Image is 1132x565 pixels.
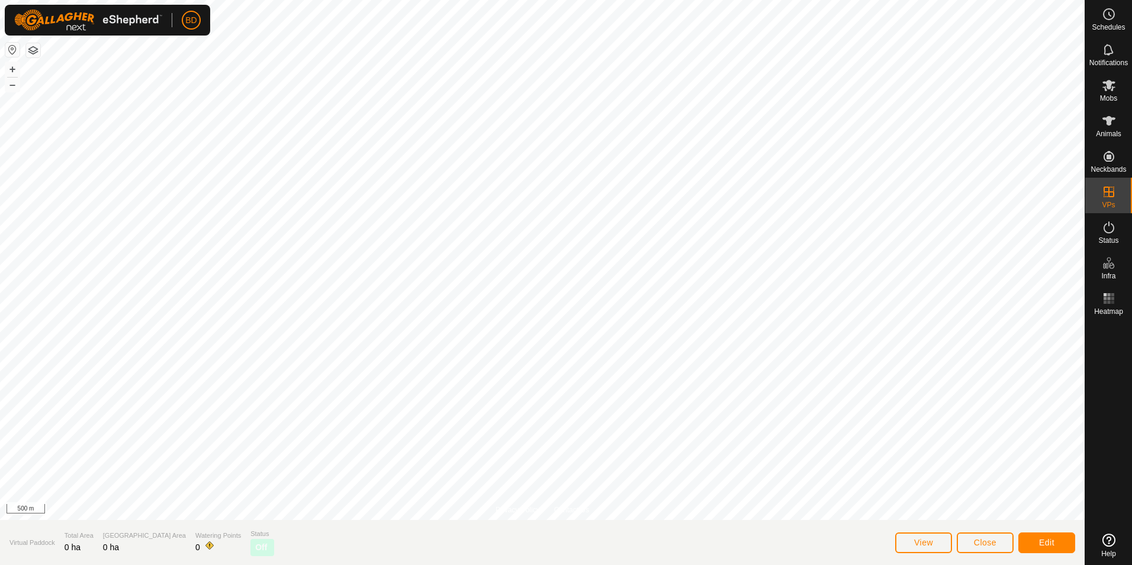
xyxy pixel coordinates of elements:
span: Off [255,541,267,554]
span: Watering Points [195,531,241,541]
span: BD [185,14,197,27]
span: Notifications [1089,59,1128,66]
span: Neckbands [1091,166,1126,173]
span: Close [974,538,996,547]
span: VPs [1102,201,1115,208]
button: Reset Map [5,43,20,57]
img: Gallagher Logo [14,9,162,31]
span: Virtual Paddock [9,538,55,548]
span: 0 [195,542,200,552]
span: Infra [1101,272,1115,280]
span: Schedules [1092,24,1125,31]
span: 0 ha [103,542,119,552]
span: Status [1098,237,1118,244]
span: 0 ha [65,542,81,552]
button: Edit [1018,532,1075,553]
a: Privacy Policy [496,505,540,515]
button: + [5,62,20,76]
button: Close [957,532,1014,553]
span: Mobs [1100,95,1117,102]
span: Help [1101,550,1116,557]
button: Map Layers [26,43,40,57]
span: [GEOGRAPHIC_DATA] Area [103,531,186,541]
span: Heatmap [1094,308,1123,315]
span: Edit [1039,538,1054,547]
button: – [5,78,20,92]
span: Animals [1096,130,1121,137]
span: View [914,538,933,547]
button: View [895,532,952,553]
a: Help [1085,529,1132,562]
span: Total Area [65,531,94,541]
span: Status [250,529,274,539]
a: Contact Us [554,505,589,515]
